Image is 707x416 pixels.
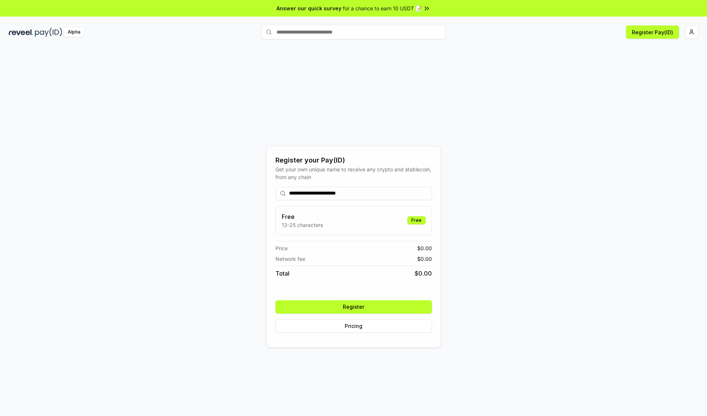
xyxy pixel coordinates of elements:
[275,319,432,333] button: Pricing
[282,221,323,229] p: 13-25 characters
[275,165,432,181] div: Get your own unique name to receive any crypto and stablecoin, from any chain
[275,244,288,252] span: Price
[35,28,62,37] img: pay_id
[343,4,422,12] span: for a chance to earn 10 USDT 📝
[282,212,323,221] h3: Free
[407,216,426,224] div: Free
[275,255,305,263] span: Network fee
[275,300,432,314] button: Register
[417,255,432,263] span: $ 0.00
[64,28,84,37] div: Alpha
[275,155,432,165] div: Register your Pay(ID)
[277,4,341,12] span: Answer our quick survey
[626,25,679,39] button: Register Pay(ID)
[417,244,432,252] span: $ 0.00
[415,269,432,278] span: $ 0.00
[9,28,34,37] img: reveel_dark
[275,269,289,278] span: Total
